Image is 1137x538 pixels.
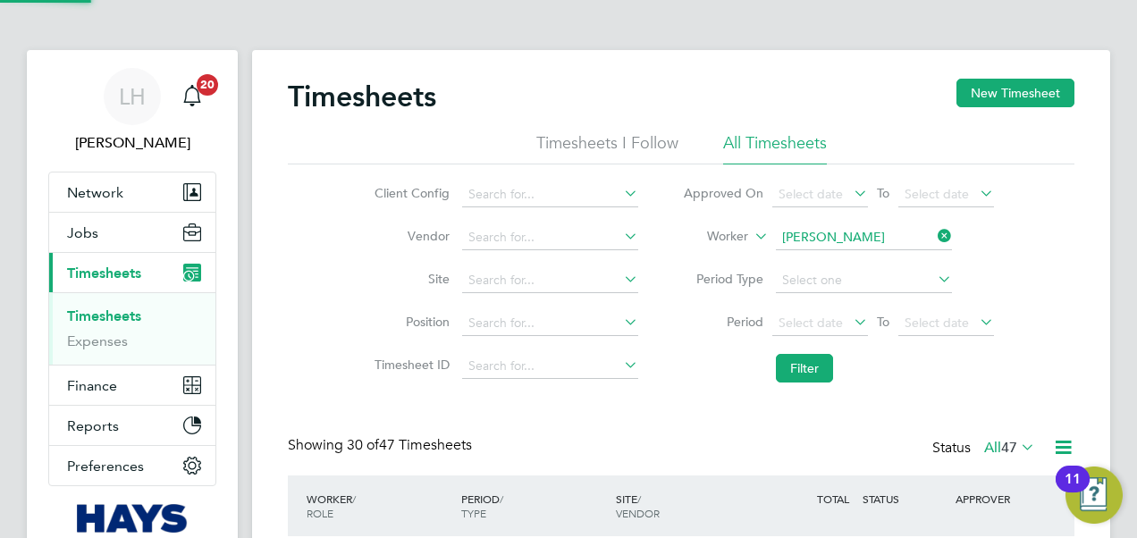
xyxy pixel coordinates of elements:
[369,228,450,244] label: Vendor
[932,436,1039,461] div: Status
[48,132,216,154] span: Laura Hawksworth
[174,68,210,125] a: 20
[905,315,969,331] span: Select date
[49,406,215,445] button: Reports
[611,483,766,529] div: SITE
[1065,479,1081,502] div: 11
[776,225,952,250] input: Search for...
[49,172,215,212] button: Network
[616,506,660,520] span: VENDOR
[197,74,218,96] span: 20
[49,366,215,405] button: Finance
[119,85,146,108] span: LH
[49,213,215,252] button: Jobs
[723,132,827,164] li: All Timesheets
[462,268,638,293] input: Search for...
[462,354,638,379] input: Search for...
[683,271,763,287] label: Period Type
[369,271,450,287] label: Site
[1001,439,1017,457] span: 47
[817,492,849,506] span: TOTAL
[67,332,128,349] a: Expenses
[347,436,379,454] span: 30 of
[683,185,763,201] label: Approved On
[872,310,895,333] span: To
[858,483,951,515] div: STATUS
[48,504,216,533] a: Go to home page
[779,186,843,202] span: Select date
[369,314,450,330] label: Position
[49,253,215,292] button: Timesheets
[462,225,638,250] input: Search for...
[288,436,476,455] div: Showing
[49,446,215,485] button: Preferences
[872,181,895,205] span: To
[462,311,638,336] input: Search for...
[77,504,189,533] img: hays-logo-retina.png
[536,132,678,164] li: Timesheets I Follow
[49,292,215,365] div: Timesheets
[48,68,216,154] a: LH[PERSON_NAME]
[307,506,333,520] span: ROLE
[1065,467,1123,524] button: Open Resource Center, 11 new notifications
[457,483,611,529] div: PERIOD
[369,357,450,373] label: Timesheet ID
[668,228,748,246] label: Worker
[67,265,141,282] span: Timesheets
[905,186,969,202] span: Select date
[302,483,457,529] div: WORKER
[462,182,638,207] input: Search for...
[637,492,641,506] span: /
[951,483,1044,515] div: APPROVER
[352,492,356,506] span: /
[956,79,1074,107] button: New Timesheet
[500,492,503,506] span: /
[67,307,141,324] a: Timesheets
[67,377,117,394] span: Finance
[683,314,763,330] label: Period
[67,184,123,201] span: Network
[779,315,843,331] span: Select date
[67,458,144,475] span: Preferences
[369,185,450,201] label: Client Config
[347,436,472,454] span: 47 Timesheets
[984,439,1035,457] label: All
[776,354,833,382] button: Filter
[67,224,98,241] span: Jobs
[288,79,436,114] h2: Timesheets
[461,506,486,520] span: TYPE
[776,268,952,293] input: Select one
[67,417,119,434] span: Reports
